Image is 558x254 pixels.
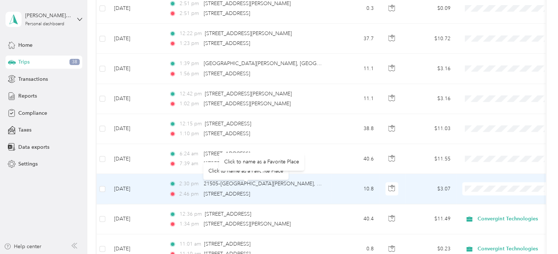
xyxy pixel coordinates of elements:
[331,174,380,204] td: 10.8
[179,210,201,218] span: 12:36 pm
[108,84,163,114] td: [DATE]
[18,160,38,168] span: Settings
[4,243,41,250] button: Help center
[405,24,456,54] td: $10.72
[18,41,33,49] span: Home
[18,58,30,66] span: Trips
[18,92,37,100] span: Reports
[204,241,250,247] span: [STREET_ADDRESS]
[331,24,380,54] td: 37.7
[108,174,163,204] td: [DATE]
[179,90,201,98] span: 12:42 pm
[179,190,200,198] span: 2:46 pm
[179,100,200,108] span: 1:02 pm
[405,204,456,234] td: $11.49
[204,10,250,16] span: [STREET_ADDRESS]
[18,75,48,83] span: Transactions
[331,84,380,114] td: 11.1
[331,144,380,174] td: 40.6
[25,12,71,19] div: [PERSON_NAME]. [PERSON_NAME]
[331,114,380,144] td: 38.8
[69,59,80,65] span: 38
[179,130,200,138] span: 1:10 pm
[203,162,289,179] div: Click to name as a Favorite Place
[204,40,250,46] span: [STREET_ADDRESS]
[205,211,251,217] span: [STREET_ADDRESS]
[204,0,291,7] span: [STREET_ADDRESS][PERSON_NAME]
[179,160,200,168] span: 7:39 am
[179,180,200,188] span: 2:30 pm
[204,221,291,227] span: [STREET_ADDRESS][PERSON_NAME]
[204,181,369,187] span: 21505–[GEOGRAPHIC_DATA][PERSON_NAME], [GEOGRAPHIC_DATA]
[331,54,380,84] td: 11.1
[478,245,544,253] span: Convergint Technologies
[18,143,49,151] span: Data exports
[108,24,163,54] td: [DATE]
[405,114,456,144] td: $11.03
[204,130,250,137] span: [STREET_ADDRESS]
[108,54,163,84] td: [DATE]
[179,60,200,68] span: 1:39 pm
[108,114,163,144] td: [DATE]
[405,84,456,114] td: $3.16
[204,60,352,67] span: [GEOGRAPHIC_DATA][PERSON_NAME], [GEOGRAPHIC_DATA]
[179,240,201,248] span: 11:01 am
[18,109,47,117] span: Compliance
[405,54,456,84] td: $3.16
[179,120,201,128] span: 12:15 pm
[205,91,292,97] span: [STREET_ADDRESS][PERSON_NAME]
[478,215,544,223] span: Convergint Technologies
[205,30,292,37] span: [STREET_ADDRESS][PERSON_NAME]
[179,39,200,48] span: 1:23 pm
[179,30,201,38] span: 12:22 pm
[204,101,291,107] span: [STREET_ADDRESS][PERSON_NAME]
[179,10,200,18] span: 2:51 pm
[405,174,456,204] td: $3.07
[331,204,380,234] td: 40.4
[204,151,250,157] span: [STREET_ADDRESS]
[204,71,250,77] span: [STREET_ADDRESS]
[18,126,31,134] span: Taxes
[108,144,163,174] td: [DATE]
[405,144,456,174] td: $11.55
[204,191,250,197] span: [STREET_ADDRESS]
[204,160,250,167] span: [STREET_ADDRESS]
[517,213,558,254] iframe: Everlance-gr Chat Button Frame
[179,220,200,228] span: 1:34 pm
[205,121,251,127] span: [STREET_ADDRESS]
[179,150,200,158] span: 6:24 am
[108,204,163,234] td: [DATE]
[219,153,304,171] div: Click to name as a Favorite Place
[25,22,64,26] div: Personal dashboard
[179,70,200,78] span: 1:56 pm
